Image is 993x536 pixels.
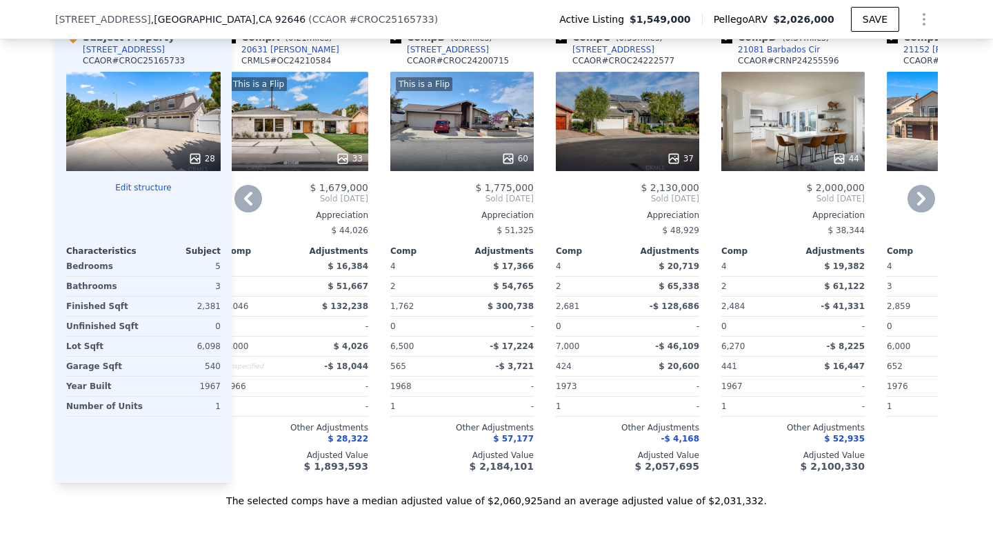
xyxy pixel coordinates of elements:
span: $ 19,382 [824,261,865,271]
div: Subject [143,246,221,257]
div: CCAOR # CROC25165733 [83,55,185,66]
span: $ 2,184,101 [470,461,534,472]
span: 4 [887,261,892,271]
div: 60 [501,152,528,166]
div: Appreciation [556,210,699,221]
span: $ 16,447 [824,361,865,371]
div: - [465,317,534,336]
button: Show Options [910,6,938,33]
span: $ 2,057,695 [635,461,699,472]
div: [STREET_ADDRESS] [407,44,489,55]
div: 2 [721,277,790,296]
div: Lot Sqft [66,337,141,356]
div: 5 [146,257,221,276]
div: - [630,377,699,396]
span: 4 [721,261,727,271]
span: 6,000 [887,341,910,351]
div: 1973 [556,377,625,396]
span: $ 1,775,000 [475,182,534,193]
div: 1 [721,397,790,416]
span: 6,500 [390,341,414,351]
div: Unspecified [225,357,294,376]
div: Appreciation [721,210,865,221]
div: Adjustments [297,246,368,257]
span: 2,681 [556,301,579,311]
div: - [630,317,699,336]
span: $ 57,177 [493,434,534,444]
div: 2 [225,277,294,296]
a: [STREET_ADDRESS] [556,44,654,55]
div: Other Adjustments [721,422,865,433]
span: Sold [DATE] [390,193,534,204]
span: , [GEOGRAPHIC_DATA] [151,12,305,26]
span: $ 61,122 [824,281,865,291]
div: 0 [146,317,221,336]
div: Other Adjustments [556,422,699,433]
span: $ 1,679,000 [310,182,368,193]
div: Adjusted Value [225,450,368,461]
div: 1967 [721,377,790,396]
span: Active Listing [559,12,630,26]
span: 2,046 [225,301,248,311]
div: Characteristics [66,246,143,257]
span: $ 28,322 [328,434,368,444]
div: Comp [887,246,959,257]
div: 1976 [887,377,956,396]
span: 6,000 [225,341,248,351]
span: # CROC25165733 [349,14,434,25]
div: Unfinished Sqft [66,317,141,336]
span: -$ 17,224 [490,341,534,351]
div: 1 [225,397,294,416]
div: Comp [225,246,297,257]
span: $ 51,325 [497,226,534,235]
div: - [796,397,865,416]
div: 33 [336,152,363,166]
span: -$ 3,721 [496,361,534,371]
div: Other Adjustments [225,422,368,433]
div: Comp [721,246,793,257]
div: 1 [148,397,221,416]
div: [STREET_ADDRESS] [572,44,654,55]
span: Pellego ARV [714,12,774,26]
div: Comp [556,246,628,257]
span: $2,026,000 [773,14,834,25]
div: CRMLS # OC24210584 [241,55,331,66]
div: - [465,377,534,396]
span: $ 132,238 [322,301,368,311]
div: 6,098 [146,337,221,356]
span: 4 [556,261,561,271]
span: $ 38,344 [828,226,865,235]
span: $ 1,893,593 [304,461,368,472]
span: $ 16,384 [328,261,368,271]
span: $ 20,600 [659,361,699,371]
div: CCAOR # CROC24222577 [572,55,674,66]
div: Adjusted Value [556,450,699,461]
div: - [299,317,368,336]
div: Number of Units [66,397,143,416]
span: , CA 92646 [255,14,305,25]
span: 2,484 [721,301,745,311]
div: 1968 [390,377,459,396]
span: Sold [DATE] [556,193,699,204]
span: [STREET_ADDRESS] [55,12,151,26]
span: $ 300,738 [488,301,534,311]
div: - [796,317,865,336]
span: 565 [390,361,406,371]
span: 6,270 [721,341,745,351]
div: 2 [556,277,625,296]
div: 3 [887,277,956,296]
div: - [465,397,534,416]
div: 21081 Barbados Cir [738,44,820,55]
span: Sold [DATE] [225,193,368,204]
div: 1 [887,397,956,416]
span: $ 20,719 [659,261,699,271]
div: 3 [146,277,221,296]
span: $ 65,338 [659,281,699,291]
div: - [796,377,865,396]
div: Bedrooms [66,257,141,276]
div: - [630,397,699,416]
a: 21081 Barbados Cir [721,44,820,55]
div: CCAOR # CRNP24255596 [738,55,839,66]
div: Comp [390,246,462,257]
div: 28 [188,152,215,166]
